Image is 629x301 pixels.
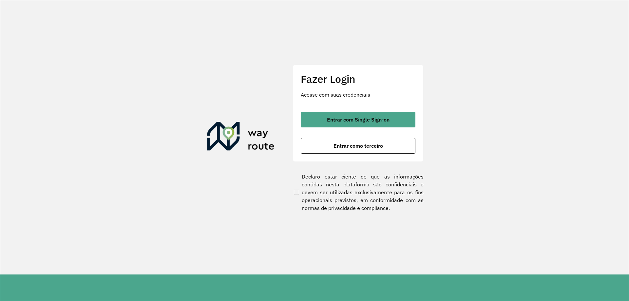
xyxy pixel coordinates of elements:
button: button [301,138,415,154]
label: Declaro estar ciente de que as informações contidas nesta plataforma são confidenciais e devem se... [293,173,424,212]
button: button [301,112,415,127]
span: Entrar como terceiro [334,143,383,148]
h2: Fazer Login [301,73,415,85]
span: Entrar com Single Sign-on [327,117,390,122]
p: Acesse com suas credenciais [301,91,415,99]
img: Roteirizador AmbevTech [207,122,275,153]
